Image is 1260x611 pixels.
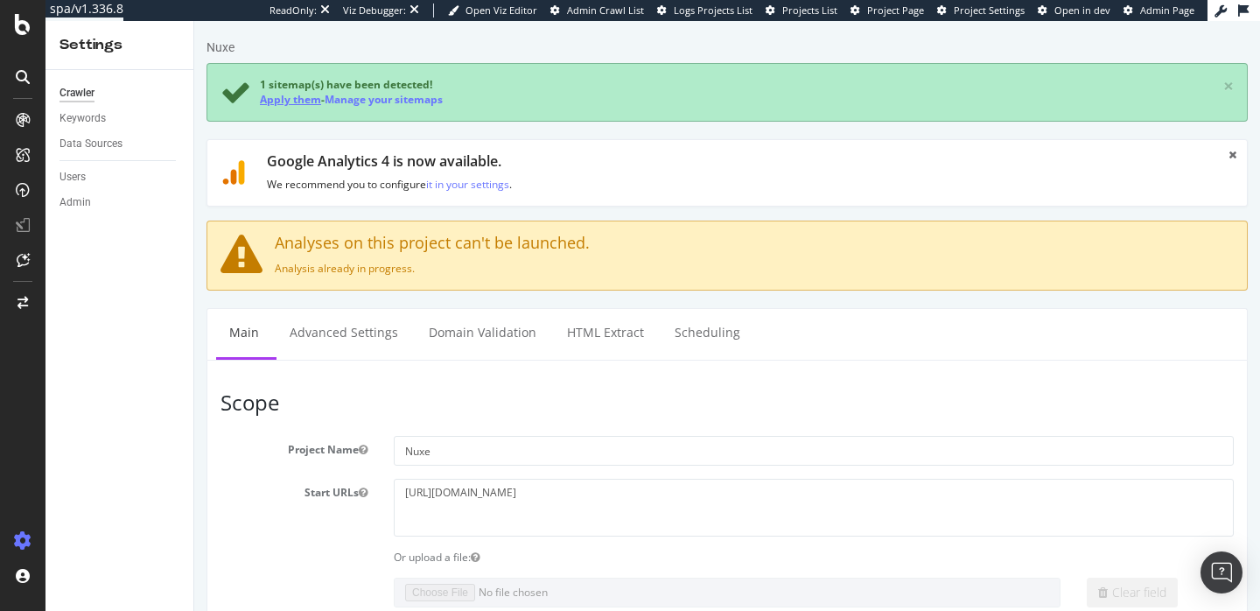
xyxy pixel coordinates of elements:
[164,464,173,479] button: Start URLs
[269,4,317,18] div: ReadOnly:
[82,288,217,336] a: Advanced Settings
[73,156,1013,171] p: We recommend you to configure .
[567,4,644,17] span: Admin Crawl List
[59,109,106,128] div: Keywords
[59,168,86,186] div: Users
[467,288,559,336] a: Scheduling
[59,193,91,212] div: Admin
[66,71,248,86] div: -
[360,288,463,336] a: HTML Extract
[850,4,924,18] a: Project Page
[343,4,406,18] div: Viz Debugger:
[1054,4,1110,17] span: Open in dev
[27,139,52,164] img: ga4.9118ffdc1441.svg
[13,415,186,436] label: Project Name
[59,35,179,55] div: Settings
[12,18,40,35] div: Nuxe
[465,4,537,17] span: Open Viz Editor
[26,240,1039,255] p: Analysis already in progress.
[782,4,837,17] span: Projects List
[1200,551,1242,593] div: Open Intercom Messenger
[1123,4,1194,18] a: Admin Page
[59,193,181,212] a: Admin
[22,288,78,336] a: Main
[1140,4,1194,17] span: Admin Page
[26,214,1039,231] h4: Analyses on this project can't be launched.
[130,71,248,86] a: Manage your sitemaps
[232,156,315,171] a: it in your settings
[199,458,1039,515] textarea: [URL][DOMAIN_NAME]
[59,109,181,128] a: Keywords
[1029,56,1039,74] a: ×
[766,4,837,18] a: Projects List
[59,84,181,102] a: Crawler
[26,370,1039,393] h3: Scope
[186,529,1053,544] div: Or upload a file:
[657,4,752,18] a: Logs Projects List
[867,4,924,17] span: Project Page
[66,56,238,71] span: 1 sitemap(s) have been detected!
[59,84,94,102] div: Crawler
[164,421,173,436] button: Project Name
[221,288,355,336] a: Domain Validation
[954,4,1025,17] span: Project Settings
[674,4,752,17] span: Logs Projects List
[73,133,1013,149] h1: Google Analytics 4 is now available.
[59,135,122,153] div: Data Sources
[59,168,181,186] a: Users
[448,4,537,18] a: Open Viz Editor
[13,458,186,479] label: Start URLs
[550,4,644,18] a: Admin Crawl List
[66,71,127,86] a: Apply them
[59,135,181,153] a: Data Sources
[937,4,1025,18] a: Project Settings
[1038,4,1110,18] a: Open in dev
